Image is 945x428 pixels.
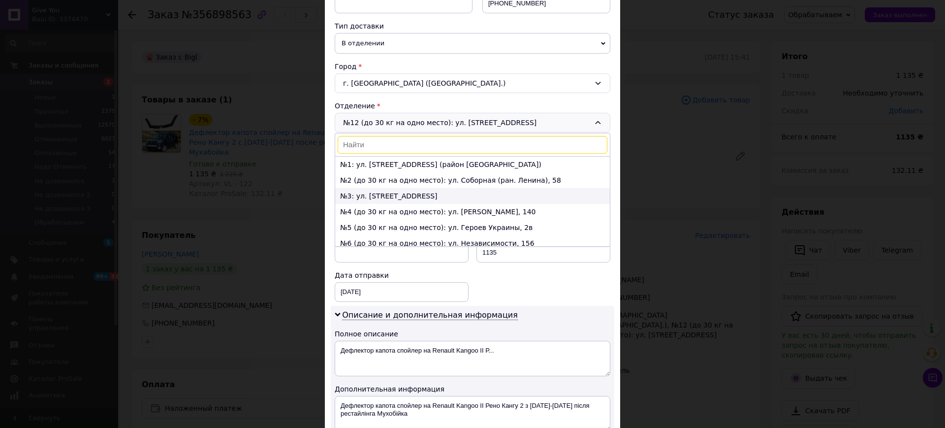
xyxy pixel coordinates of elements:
[335,220,610,235] li: №5 (до 30 кг на одно место): ул. Героев Украины, 2в
[335,329,610,339] div: Полное описание
[338,136,607,154] input: Найти
[335,341,610,376] textarea: Дефлектор капота спойлер на Renault Kangoo II Р...
[335,33,610,54] span: В отделении
[335,188,610,204] li: №3: ул. [STREET_ADDRESS]
[335,157,610,172] li: №1: ул. [STREET_ADDRESS] (район [GEOGRAPHIC_DATA])
[335,113,610,132] div: №12 (до 30 кг на одно место): ул. [STREET_ADDRESS]
[335,235,610,251] li: №6 (до 30 кг на одно место): ул. Независимости, 156
[335,101,610,111] div: Отделение
[335,384,610,394] div: Дополнительная информация
[335,270,469,280] div: Дата отправки
[335,22,384,30] span: Тип доставки
[335,62,610,71] div: Город
[335,73,610,93] div: г. [GEOGRAPHIC_DATA] ([GEOGRAPHIC_DATA].)
[335,172,610,188] li: №2 (до 30 кг на одно место): ул. Соборная (ран. Ленина), 58
[342,310,518,320] span: Описание и дополнительная информация
[335,204,610,220] li: №4 (до 30 кг на одно место): ул. [PERSON_NAME], 140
